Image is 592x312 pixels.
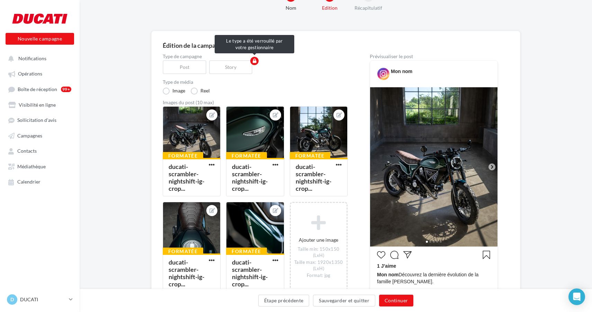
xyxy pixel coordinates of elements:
[4,52,73,64] button: Notifications
[482,251,491,259] svg: Enregistrer
[4,160,75,172] a: Médiathèque
[17,163,46,169] span: Médiathèque
[232,163,268,192] div: ducati-scrambler-nightshift-ig-crop...
[163,54,348,59] label: Type de campagne
[379,295,413,306] button: Continuer
[4,114,75,126] a: Sollicitation d'avis
[61,87,71,92] div: 99+
[226,248,267,255] div: Formatée
[17,148,37,154] span: Contacts
[307,5,352,11] div: Edition
[169,163,204,192] div: ducati-scrambler-nightshift-ig-crop...
[290,152,330,160] div: Formatée
[391,68,412,75] div: Mon nom
[169,258,204,288] div: ducati-scrambler-nightshift-ig-crop...
[19,102,56,108] span: Visibilité en ligne
[226,152,267,160] div: Formatée
[377,262,491,271] div: 1 J’aime
[403,251,412,259] svg: Partager la publication
[296,163,331,192] div: ducati-scrambler-nightshift-ig-crop...
[346,5,391,11] div: Récapitulatif
[4,129,75,142] a: Campagnes
[390,251,398,259] svg: Commenter
[17,133,42,139] span: Campagnes
[4,83,75,96] a: Boîte de réception99+
[215,35,294,53] div: Le type a été verrouillé par votre gestionnaire
[18,86,57,92] span: Boîte de réception
[163,42,509,48] div: Édition de la campagne Instagram
[163,88,185,95] label: Image
[163,100,348,105] div: Images du post (10 max)
[377,251,385,259] svg: J’aime
[163,248,203,255] div: Formatée
[6,33,74,45] button: Nouvelle campagne
[370,54,498,59] div: Prévisualiser le post
[232,258,268,288] div: ducati-scrambler-nightshift-ig-crop...
[17,179,41,185] span: Calendrier
[4,98,75,111] a: Visibilité en ligne
[18,71,42,77] span: Opérations
[568,288,585,305] div: Open Intercom Messenger
[4,175,75,188] a: Calendrier
[6,293,74,306] a: D DUCATI
[163,80,348,84] label: Type de média
[10,296,14,303] span: D
[258,295,310,306] button: Étape précédente
[377,272,398,277] span: Mon nom
[4,144,75,157] a: Contacts
[17,117,56,123] span: Sollicitation d'avis
[4,67,75,80] a: Opérations
[20,296,66,303] p: DUCATI
[18,55,46,61] span: Notifications
[163,152,203,160] div: Formatée
[313,295,375,306] button: Sauvegarder et quitter
[191,88,210,95] label: Reel
[269,5,313,11] div: Nom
